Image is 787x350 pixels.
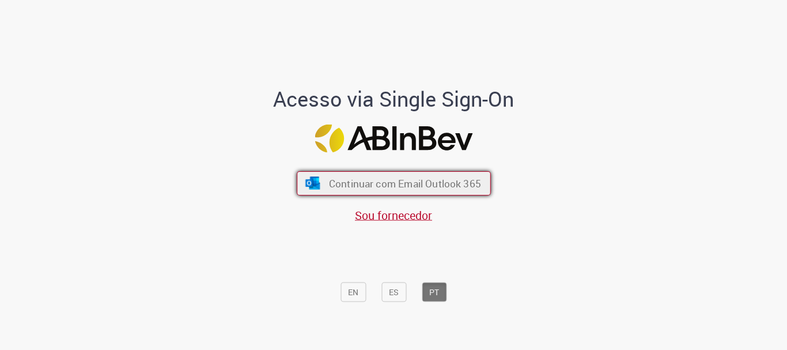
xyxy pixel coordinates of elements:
a: Sou fornecedor [355,208,432,223]
img: Logo ABInBev [315,125,472,153]
button: EN [340,283,366,302]
button: ES [381,283,406,302]
h1: Acesso via Single Sign-On [234,88,554,111]
span: Continuar com Email Outlook 365 [328,177,480,190]
button: ícone Azure/Microsoft 360 Continuar com Email Outlook 365 [297,171,491,195]
img: ícone Azure/Microsoft 360 [304,177,321,190]
button: PT [422,283,447,302]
